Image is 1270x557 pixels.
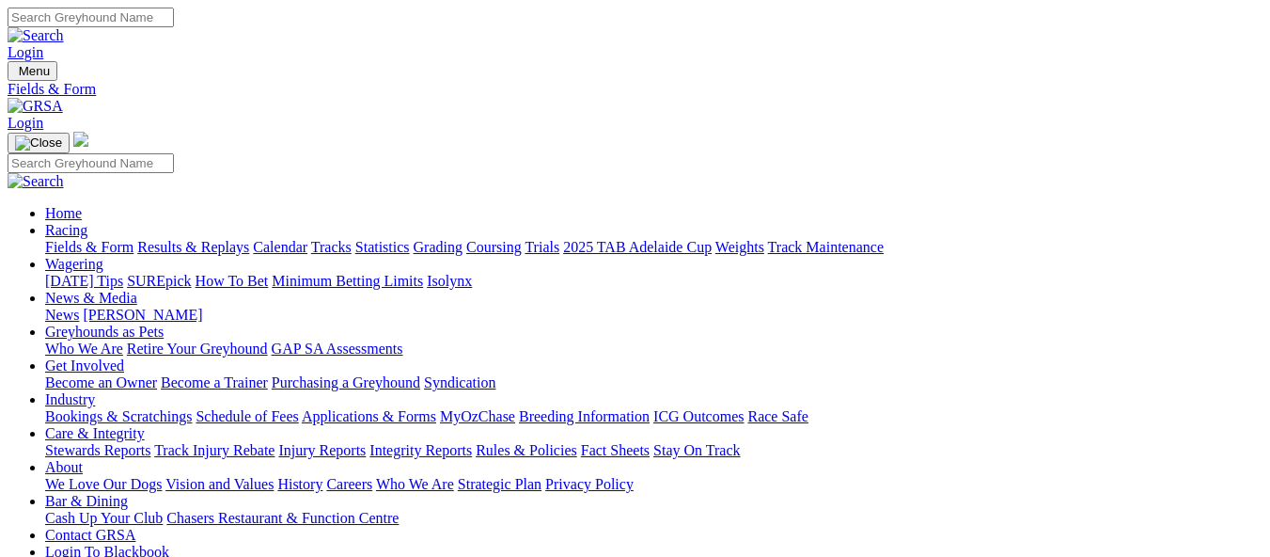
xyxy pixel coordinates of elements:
[15,135,62,151] img: Close
[165,476,274,492] a: Vision and Values
[476,442,577,458] a: Rules & Policies
[8,27,64,44] img: Search
[127,341,268,357] a: Retire Your Greyhound
[8,173,64,190] img: Search
[277,476,322,492] a: History
[8,115,43,131] a: Login
[45,205,82,221] a: Home
[19,64,50,78] span: Menu
[302,408,436,424] a: Applications & Forms
[355,239,410,255] a: Statistics
[45,510,163,526] a: Cash Up Your Club
[45,408,1262,425] div: Industry
[272,374,420,390] a: Purchasing a Greyhound
[8,153,174,173] input: Search
[161,374,268,390] a: Become a Trainer
[196,273,269,289] a: How To Bet
[45,476,162,492] a: We Love Our Dogs
[311,239,352,255] a: Tracks
[45,442,1262,459] div: Care & Integrity
[427,273,472,289] a: Isolynx
[458,476,541,492] a: Strategic Plan
[45,307,1262,324] div: News & Media
[45,273,123,289] a: [DATE] Tips
[272,273,423,289] a: Minimum Betting Limits
[45,493,128,509] a: Bar & Dining
[519,408,650,424] a: Breeding Information
[8,44,43,60] a: Login
[45,442,150,458] a: Stewards Reports
[768,239,884,255] a: Track Maintenance
[45,341,123,357] a: Who We Are
[45,222,87,238] a: Racing
[278,442,366,458] a: Injury Reports
[715,239,764,255] a: Weights
[424,374,495,390] a: Syndication
[166,510,399,526] a: Chasers Restaurant & Function Centre
[581,442,650,458] a: Fact Sheets
[45,273,1262,290] div: Wagering
[196,408,298,424] a: Schedule of Fees
[45,358,124,374] a: Get Involved
[127,273,191,289] a: SUREpick
[45,256,103,272] a: Wagering
[414,239,463,255] a: Grading
[653,408,744,424] a: ICG Outcomes
[466,239,522,255] a: Coursing
[154,442,274,458] a: Track Injury Rebate
[8,133,70,153] button: Toggle navigation
[45,239,133,255] a: Fields & Form
[45,374,157,390] a: Become an Owner
[8,98,63,115] img: GRSA
[45,239,1262,256] div: Racing
[369,442,472,458] a: Integrity Reports
[8,81,1262,98] a: Fields & Form
[45,341,1262,358] div: Greyhounds as Pets
[45,425,145,441] a: Care & Integrity
[45,374,1262,391] div: Get Involved
[376,476,454,492] a: Who We Are
[45,290,137,306] a: News & Media
[326,476,372,492] a: Careers
[8,61,57,81] button: Toggle navigation
[45,307,79,323] a: News
[45,408,192,424] a: Bookings & Scratchings
[73,132,88,147] img: logo-grsa-white.png
[563,239,712,255] a: 2025 TAB Adelaide Cup
[45,527,135,543] a: Contact GRSA
[45,324,164,340] a: Greyhounds as Pets
[440,408,515,424] a: MyOzChase
[525,239,559,255] a: Trials
[253,239,307,255] a: Calendar
[45,391,95,407] a: Industry
[45,510,1262,527] div: Bar & Dining
[545,476,634,492] a: Privacy Policy
[45,459,83,475] a: About
[137,239,249,255] a: Results & Replays
[45,476,1262,493] div: About
[272,341,403,357] a: GAP SA Assessments
[83,307,202,323] a: [PERSON_NAME]
[8,8,174,27] input: Search
[653,442,740,458] a: Stay On Track
[747,408,807,424] a: Race Safe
